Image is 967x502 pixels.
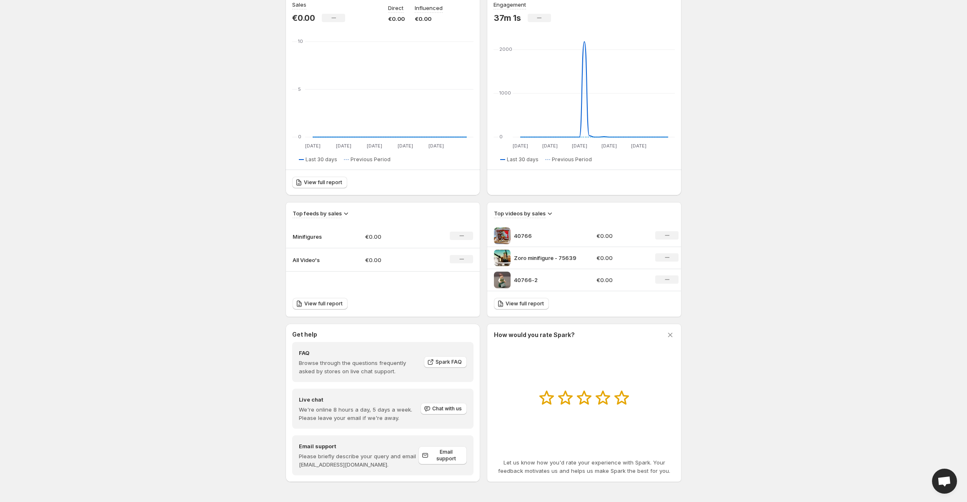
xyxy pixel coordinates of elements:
text: [DATE] [428,143,444,149]
h3: How would you rate Spark? [494,331,575,339]
p: €0.00 [292,13,315,23]
h4: Live chat [299,395,420,404]
text: 0 [298,134,301,140]
text: [DATE] [367,143,382,149]
text: 5 [298,86,301,92]
p: €0.00 [365,232,424,241]
span: Spark FAQ [436,359,462,365]
p: €0.00 [388,15,405,23]
text: [DATE] [631,143,646,149]
img: 40766 [494,227,511,244]
p: Direct [388,4,403,12]
text: 2000 [499,46,512,52]
span: View full report [304,179,342,186]
span: Previous Period [552,156,592,163]
h4: FAQ [299,349,418,357]
p: Let us know how you'd rate your experience with Spark. Your feedback motivates us and helps us ma... [494,458,674,475]
p: €0.00 [596,232,646,240]
span: Chat with us [432,405,462,412]
span: Email support [430,449,462,462]
text: [DATE] [398,143,413,149]
p: Minifigures [293,232,334,241]
span: View full report [304,300,343,307]
img: Zoro minifigure - 75639 [494,250,511,266]
img: 40766-2 [494,272,511,288]
p: Please briefly describe your query and email [EMAIL_ADDRESS][DOMAIN_NAME]. [299,452,418,469]
p: Browse through the questions frequently asked by stores on live chat support. [299,359,418,375]
a: Email support [418,446,467,465]
p: 40766 [514,232,576,240]
p: €0.00 [415,15,443,23]
a: View full report [292,177,347,188]
h4: Email support [299,442,418,450]
text: [DATE] [336,143,351,149]
h3: Top videos by sales [494,209,546,217]
p: €0.00 [365,256,424,264]
span: Previous Period [351,156,391,163]
p: Zoro minifigure - 75639 [514,254,576,262]
p: €0.00 [596,276,646,284]
span: Last 30 days [507,156,539,163]
p: 40766-2 [514,276,576,284]
p: We're online 8 hours a day, 5 days a week. Please leave your email if we're away. [299,405,420,422]
p: Influenced [415,4,443,12]
text: [DATE] [542,143,558,149]
text: 1000 [499,90,511,96]
p: €0.00 [596,254,646,262]
h3: Top feeds by sales [293,209,342,217]
a: View full report [293,298,348,310]
text: [DATE] [572,143,587,149]
text: 0 [499,134,503,140]
span: Last 30 days [306,156,337,163]
a: Spark FAQ [424,356,467,368]
h3: Engagement [494,0,526,9]
text: [DATE] [513,143,528,149]
text: 10 [298,38,303,44]
text: [DATE] [305,143,321,149]
a: View full report [494,298,549,310]
div: Open chat [932,469,957,494]
button: Chat with us [421,403,467,415]
text: [DATE] [601,143,617,149]
h3: Get help [292,330,317,339]
h3: Sales [292,0,306,9]
p: 37m 1s [494,13,521,23]
span: View full report [506,300,544,307]
p: All Video's [293,256,334,264]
